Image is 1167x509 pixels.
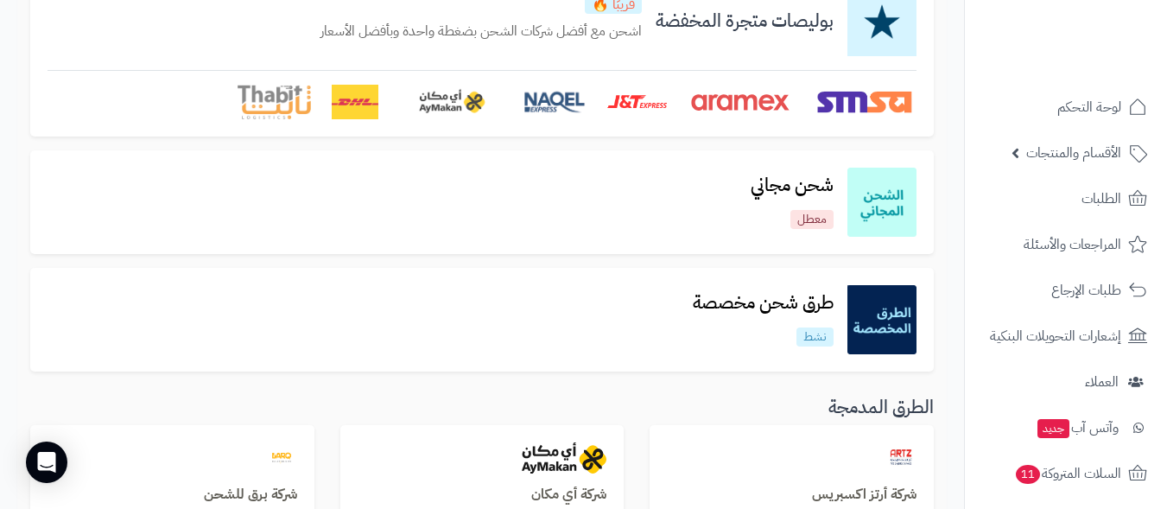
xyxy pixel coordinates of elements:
[688,85,792,119] img: Aramex
[1050,44,1151,80] img: logo-2.png
[1014,461,1121,486] span: السلات المتروكة
[1024,232,1121,257] span: المراجعات والأسئلة
[266,442,297,474] img: barq
[1036,416,1119,440] span: وآتس آب
[606,85,668,119] img: J&T Express
[885,442,916,474] img: artzexpress
[1051,278,1121,302] span: طلبات الإرجاع
[1085,370,1119,394] span: العملاء
[975,270,1157,311] a: طلبات الإرجاع
[48,487,297,503] h3: شركة برق للشحن
[975,453,1157,494] a: السلات المتروكة11
[790,210,834,229] p: معطل
[679,293,847,313] h3: طرق شحن مخصصة
[975,224,1157,265] a: المراجعات والأسئلة
[1081,187,1121,211] span: الطلبات
[737,175,847,228] a: شحن مجانيمعطل
[796,328,834,347] p: نشط
[737,175,847,195] h3: شحن مجاني
[26,442,67,483] div: Open Intercom Messenger
[990,324,1121,348] span: إشعارات التحويلات البنكية
[522,442,606,474] img: aymakan
[399,85,503,119] img: AyMakan
[975,407,1157,449] a: وآتس آبجديد
[642,11,847,31] h3: بوليصات متجرة المخفضة
[1057,95,1121,119] span: لوحة التحكم
[1026,141,1121,165] span: الأقسام والمنتجات
[813,85,916,119] img: SMSA
[1037,419,1069,438] span: جديد
[667,487,916,503] a: شركة أرتز اكسبريس
[238,85,311,119] img: Thabit
[667,442,916,474] a: artzexpress
[975,361,1157,403] a: العملاء
[679,293,847,346] a: طرق شحن مخصصةنشط
[358,487,607,503] h3: شركة أي مكان
[30,398,934,417] h3: الطرق المدمجة
[975,178,1157,220] a: الطلبات
[320,22,642,41] p: اشحن مع أفضل شركات الشحن بضغطة واحدة وبأفضل الأسعار
[523,85,586,119] img: Naqel
[975,315,1157,357] a: إشعارات التحويلات البنكية
[332,85,377,119] img: DHL
[1016,465,1040,484] span: 11
[975,86,1157,128] a: لوحة التحكم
